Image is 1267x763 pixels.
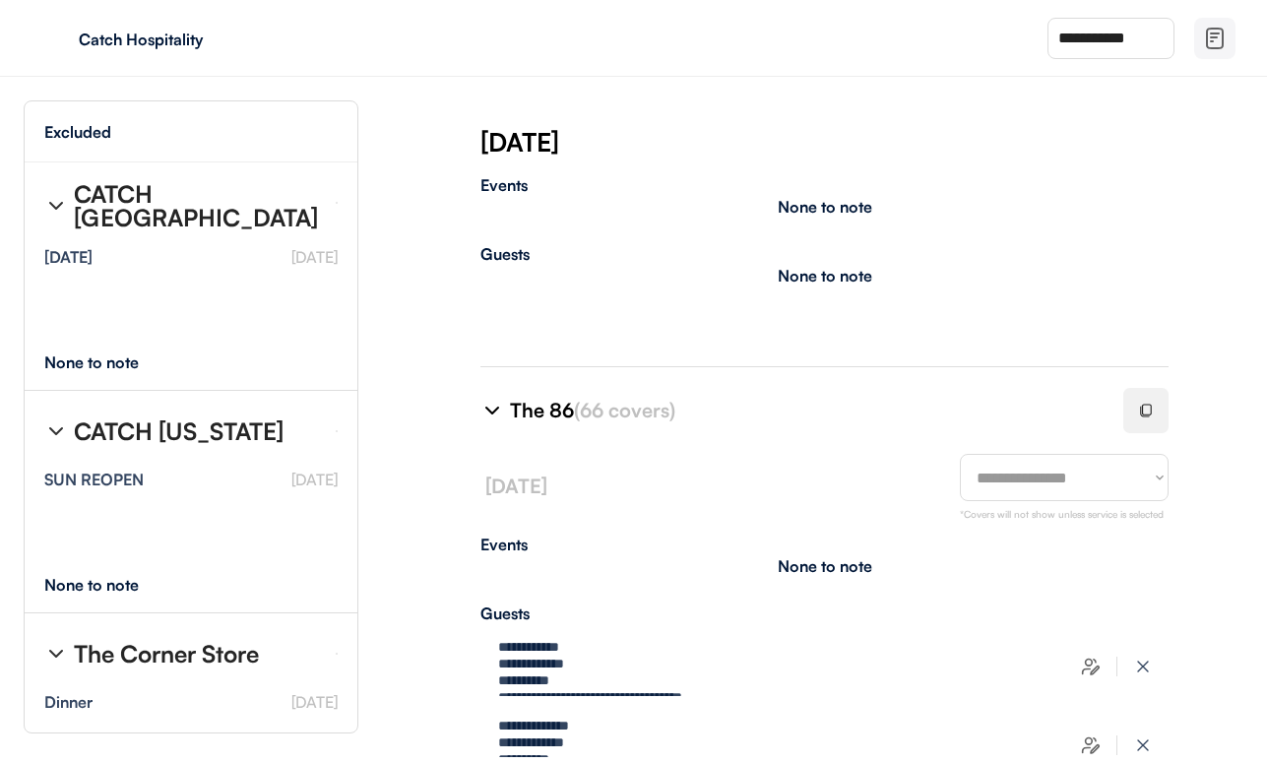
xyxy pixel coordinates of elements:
div: None to note [44,354,175,370]
img: chevron-right%20%281%29.svg [44,194,68,218]
img: chevron-right%20%281%29.svg [44,419,68,443]
img: yH5BAEAAAAALAAAAAABAAEAAAIBRAA7 [39,23,71,54]
img: chevron-right%20%281%29.svg [480,399,504,422]
font: (66 covers) [574,398,675,422]
div: [DATE] [44,249,93,265]
img: file-02.svg [1203,27,1227,50]
div: CATCH [US_STATE] [74,419,284,443]
div: None to note [778,558,872,574]
div: [DATE] [480,124,1267,159]
div: Guests [480,246,1169,262]
font: [DATE] [485,474,547,498]
div: Excluded [44,124,111,140]
div: None to note [44,577,175,593]
div: None to note [778,268,872,284]
strong: [PERSON_NAME] [44,731,152,747]
div: Events [480,177,1169,193]
font: [DATE] [291,470,338,489]
div: SUN REOPEN [44,472,144,487]
img: x-close%20%283%29.svg [1133,657,1153,676]
img: x-close%20%283%29.svg [1133,735,1153,755]
div: Dinner [44,694,93,710]
div: The 86 [510,397,1100,424]
div: Catch Hospitality [79,32,327,47]
img: users-edit.svg [1081,735,1101,755]
img: chevron-right%20%281%29.svg [44,642,68,666]
img: users-edit.svg [1081,657,1101,676]
div: The Corner Store [74,642,259,666]
div: Events [480,537,1169,552]
font: [DATE] [291,247,338,267]
div: Guests [480,605,1169,621]
div: None to note [778,199,872,215]
font: *Covers will not show unless service is selected [960,508,1164,520]
font: [DATE] [291,692,338,712]
div: CATCH [GEOGRAPHIC_DATA] [74,182,320,229]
